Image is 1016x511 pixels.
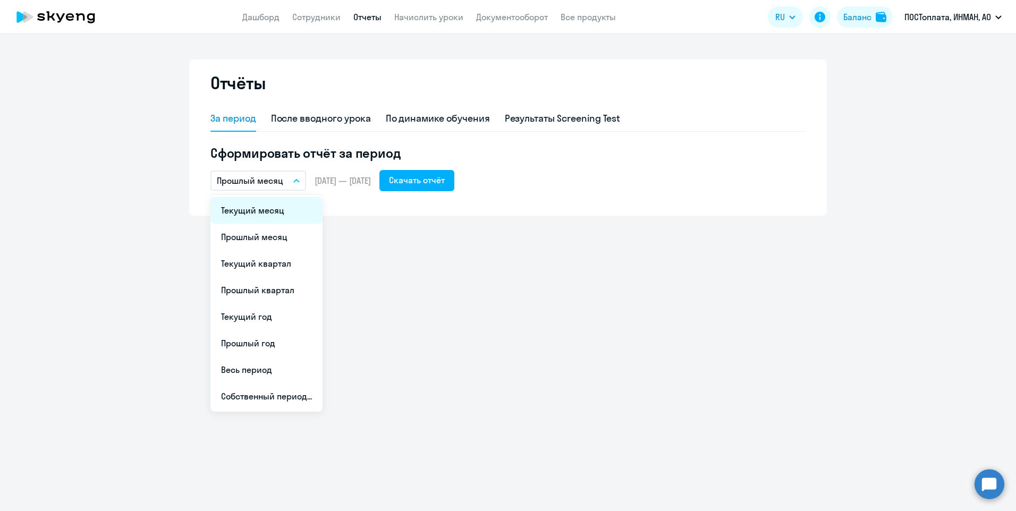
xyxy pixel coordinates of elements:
[876,12,886,22] img: balance
[210,144,806,161] h5: Сформировать отчёт за период
[768,6,803,28] button: RU
[476,12,548,22] a: Документооборот
[210,195,323,412] ul: RU
[837,6,893,28] button: Балансbalance
[210,112,256,125] div: За период
[899,4,1007,30] button: ПОСТоплата, ИНМАН, АО
[379,170,454,191] button: Скачать отчёт
[775,11,785,23] span: RU
[904,11,991,23] p: ПОСТоплата, ИНМАН, АО
[389,174,445,186] div: Скачать отчёт
[843,11,871,23] div: Баланс
[271,112,371,125] div: После вводного урока
[561,12,616,22] a: Все продукты
[217,174,283,187] p: Прошлый месяц
[242,12,280,22] a: Дашборд
[386,112,490,125] div: По динамике обучения
[292,12,341,22] a: Сотрудники
[353,12,382,22] a: Отчеты
[210,72,266,93] h2: Отчёты
[394,12,463,22] a: Начислить уроки
[315,175,371,186] span: [DATE] — [DATE]
[210,171,306,191] button: Прошлый месяц
[505,112,621,125] div: Результаты Screening Test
